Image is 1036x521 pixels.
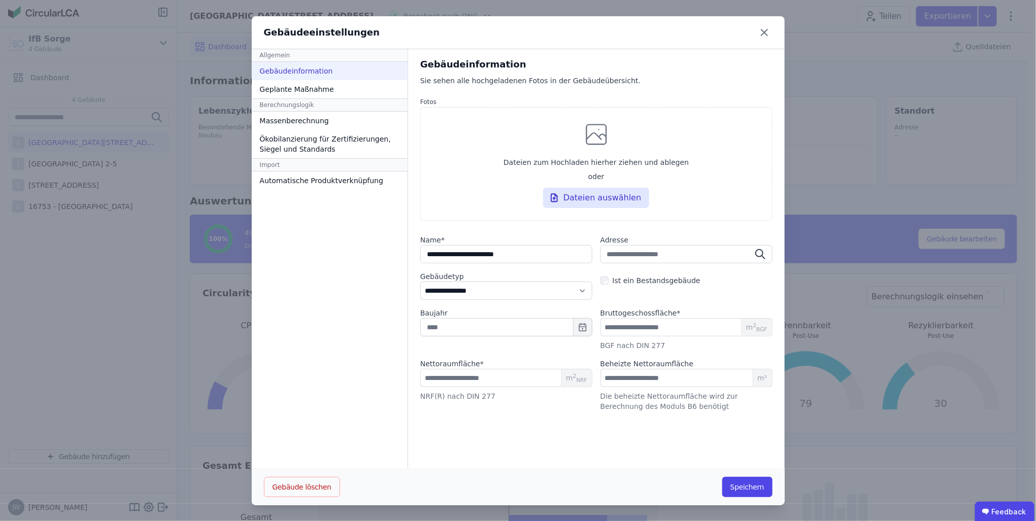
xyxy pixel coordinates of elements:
div: Gebäudeinformation [420,57,773,72]
span: Dateien zum Hochladen hierher ziehen und ablegen [504,157,689,167]
div: NRF(R) nach DIN 277 [420,391,592,401]
button: Gebäude löschen [264,477,340,497]
div: Automatische Produktverknüpfung [252,171,408,190]
div: Die beheizte Nettoraumfläche wird zur Berechnung des Moduls B6 benötigt [600,391,773,411]
div: Gebäudeeinstellungen [264,25,380,40]
label: audits.requiredField [420,235,592,245]
label: Beheizte Nettoraumfläche [600,359,694,369]
sub: BGF [756,326,767,332]
span: m² [753,369,772,387]
label: Gebäudetyp [420,271,592,282]
div: Berechnungslogik [252,98,408,112]
label: Fotos [420,98,773,106]
label: Ist ein Bestandsgebäude [609,275,700,286]
span: oder [588,171,605,182]
div: Import [252,158,408,171]
label: Baujahr [420,308,592,318]
div: Gebäudeinformation [252,62,408,80]
sup: 2 [753,322,757,328]
label: audits.requiredField [600,308,681,318]
sub: NRF [577,377,587,383]
div: BGF nach DIN 277 [600,340,773,351]
div: Allgemein [252,49,408,62]
div: Geplante Maßnahme [252,80,408,98]
label: Adresse [600,235,773,245]
span: m [566,373,587,383]
button: Speichern [722,477,773,497]
div: Ökobilanzierung für Zertifizierungen, Siegel und Standards [252,130,408,158]
span: m [746,322,767,332]
label: audits.requiredField [420,359,484,369]
sup: 2 [573,373,577,379]
div: Massenberechnung [252,112,408,130]
div: Sie sehen alle hochgeladenen Fotos in der Gebäudeübersicht. [420,76,773,96]
div: Dateien auswählen [543,188,650,208]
